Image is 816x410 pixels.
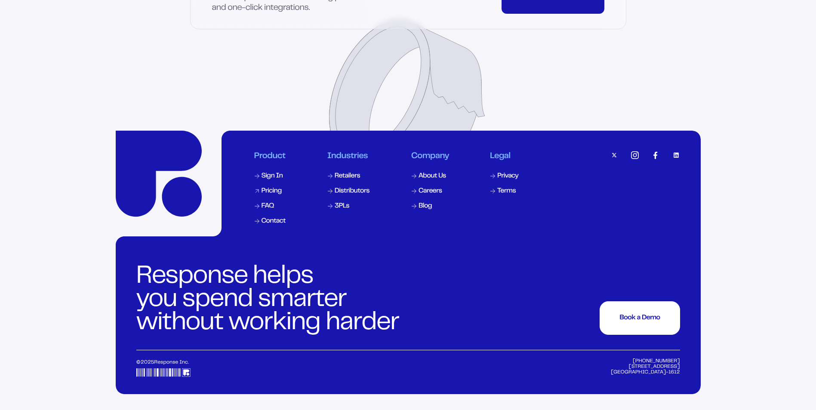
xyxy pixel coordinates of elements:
[262,218,286,225] div: Contact
[411,151,449,162] div: Company
[497,188,516,195] div: Terms
[419,188,442,195] div: Careers
[672,151,680,159] img: linkedin
[652,151,659,159] img: facebook
[262,173,283,180] div: Sign In
[610,359,680,377] div: [PHONE_NUMBER] [STREET_ADDRESS] [GEOGRAPHIC_DATA]-1612
[136,359,254,377] div: © 2025 Response Inc.
[610,151,618,159] img: twitter
[254,151,286,162] div: Product
[497,173,518,180] div: Privacy
[600,301,680,335] button: Book a DemoBook a DemoBook a DemoBook a DemoBook a DemoBook a Demo
[253,216,287,226] a: Contact
[489,171,520,181] a: Privacy
[619,315,660,321] div: Book a Demo
[410,201,450,211] a: Blog
[490,151,519,162] div: Legal
[326,186,371,196] a: Distributors
[327,151,370,162] div: Industries
[253,201,287,211] a: FAQ
[326,171,371,181] a: Retailers
[262,203,274,210] div: FAQ
[489,186,520,196] a: Terms
[631,151,639,159] img: instagram
[136,265,404,335] div: Response helps you spend smarter without working harder
[253,186,287,196] a: Pricing
[419,173,446,180] div: About Us
[262,188,282,195] div: Pricing
[410,171,450,181] a: About Us
[116,131,202,217] a: Response Home
[419,203,432,210] div: Blog
[335,203,349,210] div: 3PLs
[335,173,360,180] div: Retailers
[253,171,287,181] a: Sign In
[335,188,370,195] div: Distributors
[410,186,450,196] a: Careers
[326,201,371,211] a: 3PLs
